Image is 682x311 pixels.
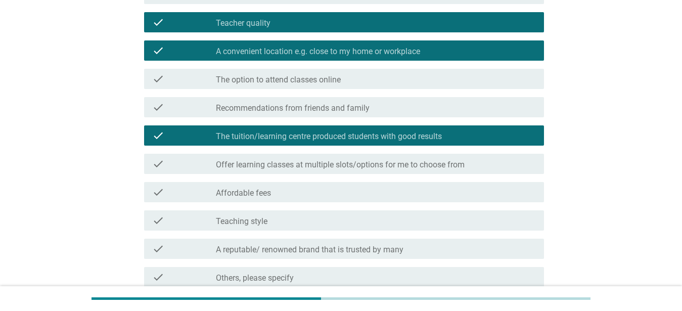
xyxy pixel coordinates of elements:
label: The option to attend classes online [216,75,341,85]
label: Teaching style [216,216,267,227]
label: Teacher quality [216,18,270,28]
i: check [152,186,164,198]
i: check [152,214,164,227]
label: A convenient location e.g. close to my home or workplace [216,47,420,57]
label: Affordable fees [216,188,271,198]
i: check [152,158,164,170]
label: The tuition/learning centre produced students with good results [216,131,442,142]
i: check [152,73,164,85]
i: check [152,101,164,113]
i: check [152,45,164,57]
label: Recommendations from friends and family [216,103,370,113]
i: check [152,243,164,255]
i: check [152,16,164,28]
i: check [152,129,164,142]
label: Others, please specify [216,273,294,283]
label: Offer learning classes at multiple slots/options for me to choose from [216,160,465,170]
label: A reputable/ renowned brand that is trusted by many [216,245,403,255]
i: check [152,271,164,283]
